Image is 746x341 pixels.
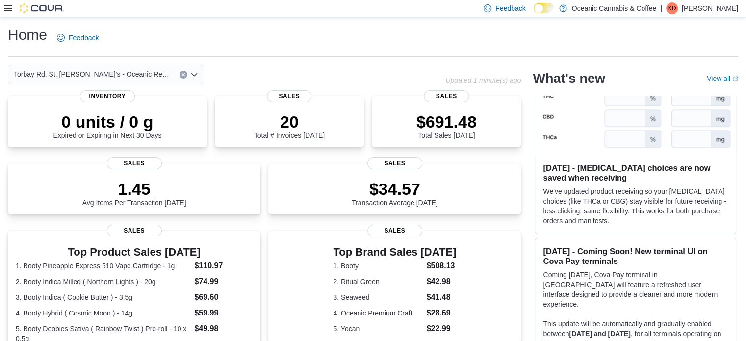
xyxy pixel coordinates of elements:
[53,112,161,131] p: 0 units / 0 g
[16,292,190,302] dt: 3. Booty Indica ( Cookie Butter ) - 3.5g
[416,112,477,139] div: Total Sales [DATE]
[534,3,554,13] input: Dark Mode
[194,323,253,335] dd: $49.98
[333,261,422,271] dt: 1. Booty
[16,261,190,271] dt: 1. Booty Pineapple Express 510 Vape Cartridge - 1g
[666,2,678,14] div: Kim Dixon
[107,225,162,236] span: Sales
[8,25,47,45] h1: Home
[445,77,521,84] p: Updated 1 minute(s) ago
[427,260,457,272] dd: $508.13
[82,179,186,207] div: Avg Items Per Transaction [DATE]
[707,75,738,82] a: View allExternal link
[14,68,170,80] span: Torbay Rd, St. [PERSON_NAME]'s - Oceanic Releaf
[367,225,422,236] span: Sales
[16,308,190,318] dt: 4. Booty Hybrid ( Cosmic Moon ) - 14g
[427,291,457,303] dd: $41.48
[333,308,422,318] dt: 4. Oceanic Premium Craft
[16,277,190,287] dt: 2. Booty Indica Milled ( Northern Lights ) - 20g
[660,2,662,14] p: |
[333,246,456,258] h3: Top Brand Sales [DATE]
[367,157,422,169] span: Sales
[267,90,311,102] span: Sales
[682,2,738,14] p: [PERSON_NAME]
[668,2,676,14] span: KD
[69,33,99,43] span: Feedback
[194,276,253,288] dd: $74.99
[20,3,64,13] img: Cova
[254,112,325,131] p: 20
[333,277,422,287] dt: 2. Ritual Green
[427,323,457,335] dd: $22.99
[190,71,198,79] button: Open list of options
[53,28,103,48] a: Feedback
[569,330,630,338] strong: [DATE] and [DATE]
[424,90,469,102] span: Sales
[352,179,438,207] div: Transaction Average [DATE]
[16,246,253,258] h3: Top Product Sales [DATE]
[194,260,253,272] dd: $110.97
[333,292,422,302] dt: 3. Seaweed
[180,71,187,79] button: Clear input
[416,112,477,131] p: $691.48
[543,186,728,226] p: We've updated product receiving so your [MEDICAL_DATA] choices (like THCa or CBG) stay visible fo...
[732,76,738,82] svg: External link
[543,270,728,309] p: Coming [DATE], Cova Pay terminal in [GEOGRAPHIC_DATA] will feature a refreshed user interface des...
[194,291,253,303] dd: $69.60
[427,276,457,288] dd: $42.98
[254,112,325,139] div: Total # Invoices [DATE]
[107,157,162,169] span: Sales
[80,90,135,102] span: Inventory
[533,71,605,86] h2: What's new
[495,3,525,13] span: Feedback
[543,246,728,266] h3: [DATE] - Coming Soon! New terminal UI on Cova Pay terminals
[53,112,161,139] div: Expired or Expiring in Next 30 Days
[333,324,422,334] dt: 5. Yocan
[194,307,253,319] dd: $59.99
[427,307,457,319] dd: $28.69
[572,2,657,14] p: Oceanic Cannabis & Coffee
[82,179,186,199] p: 1.45
[543,163,728,183] h3: [DATE] - [MEDICAL_DATA] choices are now saved when receiving
[352,179,438,199] p: $34.57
